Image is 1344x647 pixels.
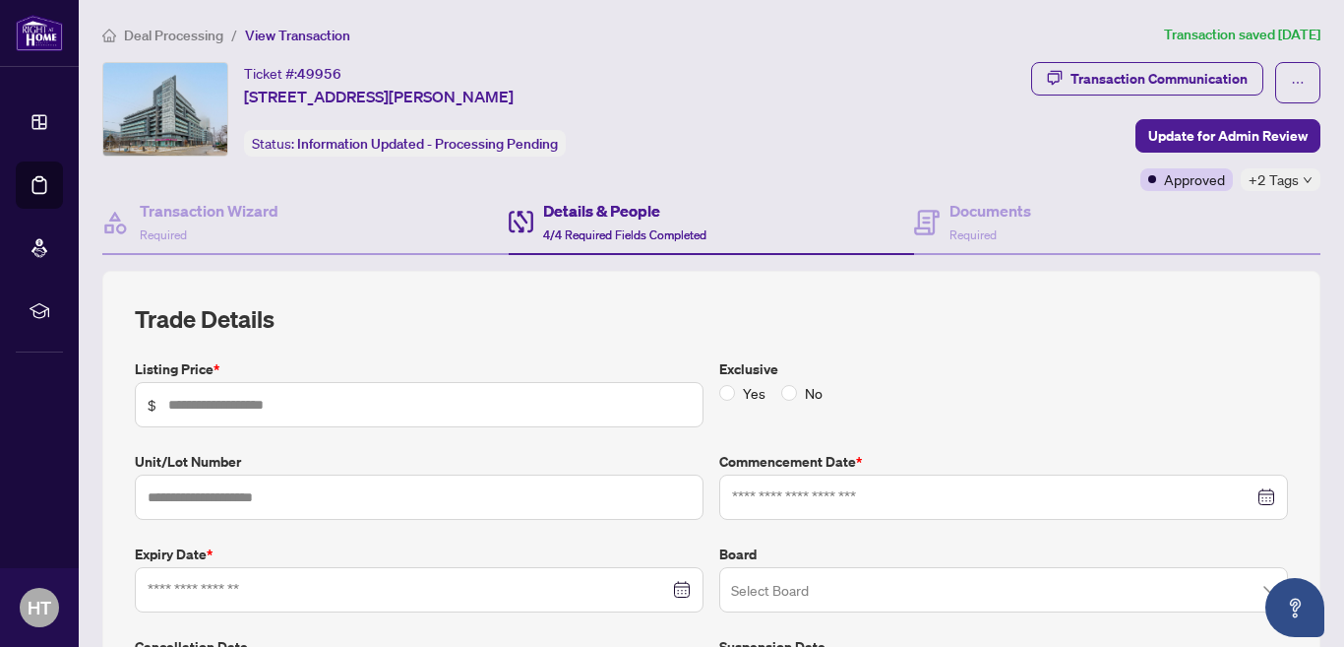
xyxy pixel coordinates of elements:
div: Transaction Communication [1070,63,1248,95]
label: Exclusive [719,358,1288,380]
button: Open asap [1265,578,1324,637]
span: Required [949,227,997,242]
button: Transaction Communication [1031,62,1263,96]
span: 49956 [297,65,341,83]
label: Board [719,544,1288,565]
div: Ticket #: [244,62,341,85]
span: +2 Tags [1249,168,1299,191]
span: home [102,29,116,42]
label: Unit/Lot Number [135,451,703,473]
span: down [1303,175,1313,185]
span: No [797,382,830,404]
label: Expiry Date [135,544,703,565]
article: Transaction saved [DATE] [1164,24,1320,46]
img: IMG-C12361064_1.jpg [103,63,227,156]
div: Status: [244,130,566,157]
button: Update for Admin Review [1135,119,1320,153]
span: Required [140,227,187,242]
span: Yes [735,382,773,404]
h4: Details & People [543,199,706,223]
h4: Documents [949,199,1031,223]
label: Listing Price [135,358,703,380]
span: $ [148,394,156,416]
span: Information Updated - Processing Pending [297,135,558,153]
h4: Transaction Wizard [140,199,278,223]
li: / [231,24,237,46]
span: 4/4 Required Fields Completed [543,227,706,242]
span: ellipsis [1291,76,1305,90]
span: Approved [1164,168,1225,190]
span: Deal Processing [124,27,223,44]
span: [STREET_ADDRESS][PERSON_NAME] [244,85,514,108]
label: Commencement Date [719,451,1288,473]
img: logo [16,15,63,51]
span: HT [28,594,51,621]
span: View Transaction [245,27,350,44]
h2: Trade Details [135,303,1288,335]
span: Update for Admin Review [1148,120,1308,152]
